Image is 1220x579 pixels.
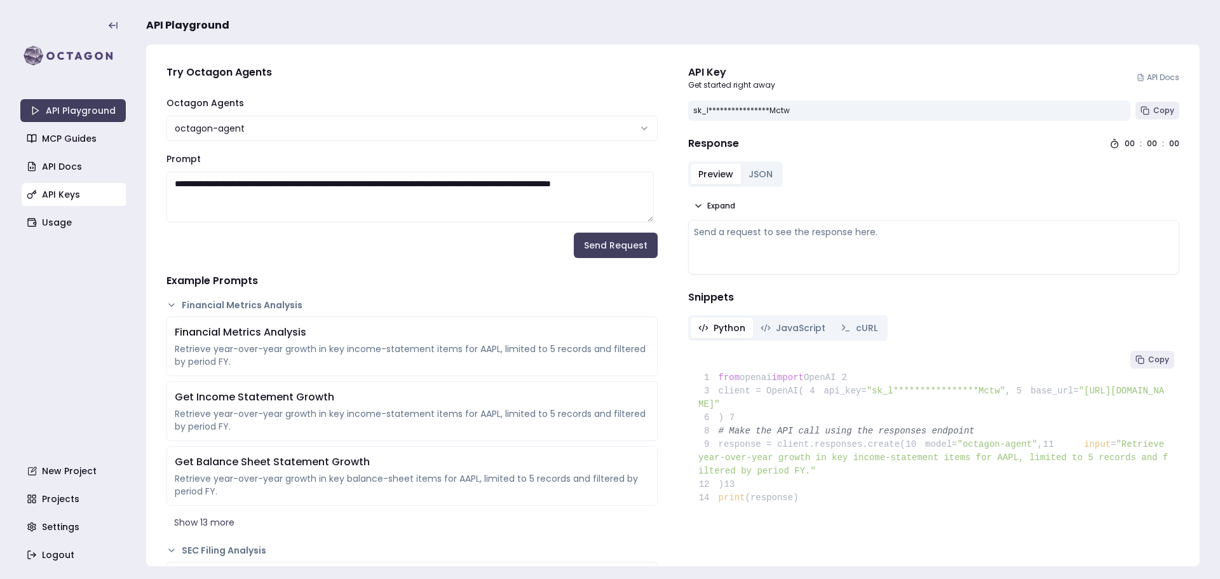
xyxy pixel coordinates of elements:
[694,226,1174,238] div: Send a request to see the response here.
[1140,139,1142,149] div: :
[688,136,739,151] h4: Response
[688,80,775,90] p: Get started right away
[719,426,975,436] span: # Make the API call using the responses endpoint
[22,127,127,150] a: MCP Guides
[1031,386,1079,396] span: base_url=
[1005,386,1010,396] span: ,
[1148,355,1169,365] span: Copy
[175,472,649,498] div: Retrieve year-over-year growth in key balance-sheet items for AAPL, limited to 5 records and filt...
[1084,439,1111,449] span: input
[166,273,658,289] h4: Example Prompts
[698,439,1169,476] span: "Retrieve year-over-year growth in key income-statement items for AAPL, limited to 5 records and ...
[698,478,719,491] span: 12
[905,438,926,451] span: 10
[741,164,780,184] button: JSON
[20,99,126,122] a: API Playground
[22,211,127,234] a: Usage
[740,372,771,383] span: openai
[1111,439,1116,449] span: =
[925,439,957,449] span: model=
[691,164,741,184] button: Preview
[1038,439,1043,449] span: ,
[146,18,229,33] span: API Playground
[957,439,1037,449] span: "octagon-agent"
[1147,139,1157,149] div: 00
[22,543,127,566] a: Logout
[175,454,649,470] div: Get Balance Sheet Statement Growth
[823,386,866,396] span: api_key=
[166,544,658,557] button: SEC Filing Analysis
[1135,102,1179,119] button: Copy
[707,201,735,211] span: Expand
[166,153,201,165] label: Prompt
[698,425,719,438] span: 8
[1137,72,1179,83] a: API Docs
[1153,106,1174,116] span: Copy
[22,460,127,482] a: New Project
[745,493,799,503] span: (response)
[574,233,658,258] button: Send Request
[836,371,856,385] span: 2
[166,65,658,80] h4: Try Octagon Agents
[698,386,804,396] span: client = OpenAI(
[166,511,658,534] button: Show 13 more
[20,43,126,69] img: logo-rect-yK7x_WSZ.svg
[698,385,719,398] span: 3
[1162,139,1164,149] div: :
[804,385,824,398] span: 4
[22,183,127,206] a: API Keys
[1130,351,1174,369] button: Copy
[688,290,1179,305] h4: Snippets
[698,439,905,449] span: response = client.responses.create(
[1010,385,1031,398] span: 5
[719,372,740,383] span: from
[175,390,649,405] div: Get Income Statement Growth
[1125,139,1135,149] div: 00
[856,322,878,334] span: cURL
[714,322,745,334] span: Python
[175,325,649,340] div: Financial Metrics Analysis
[1169,139,1179,149] div: 00
[772,372,804,383] span: import
[698,412,724,423] span: )
[166,97,244,109] label: Octagon Agents
[698,491,719,505] span: 14
[719,493,745,503] span: print
[724,478,744,491] span: 13
[22,155,127,178] a: API Docs
[175,407,649,433] div: Retrieve year-over-year growth in key income-statement items for AAPL, limited to 5 records and f...
[724,411,744,425] span: 7
[804,372,836,383] span: OpenAI
[698,371,719,385] span: 1
[22,515,127,538] a: Settings
[175,343,649,368] div: Retrieve year-over-year growth in key income-statement items for AAPL, limited to 5 records and f...
[776,322,825,334] span: JavaScript
[698,479,724,489] span: )
[1043,438,1063,451] span: 11
[166,299,658,311] button: Financial Metrics Analysis
[22,487,127,510] a: Projects
[688,197,740,215] button: Expand
[688,65,775,80] div: API Key
[698,438,719,451] span: 9
[698,411,719,425] span: 6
